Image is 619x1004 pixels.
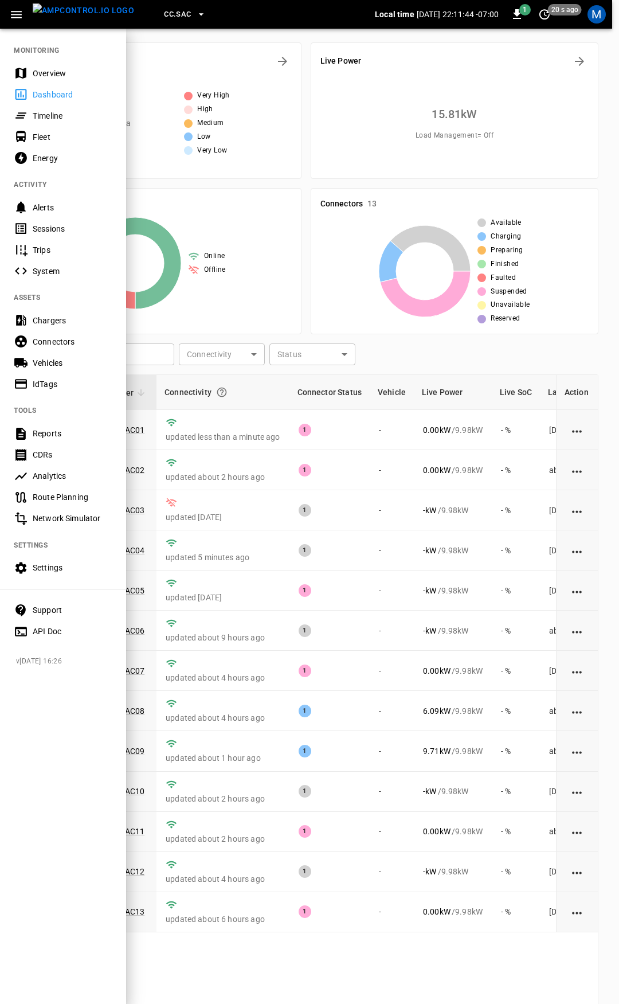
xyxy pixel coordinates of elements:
div: System [33,265,112,277]
span: 1 [519,4,531,15]
p: Local time [375,9,414,20]
div: Support [33,604,112,616]
div: Network Simulator [33,513,112,524]
span: v [DATE] 16:26 [16,656,117,667]
div: Route Planning [33,491,112,503]
img: ampcontrol.io logo [33,3,134,18]
div: Settings [33,562,112,573]
div: Analytics [33,470,112,482]
div: Energy [33,153,112,164]
button: set refresh interval [535,5,554,24]
div: Sessions [33,223,112,235]
div: Alerts [33,202,112,213]
p: [DATE] 22:11:44 -07:00 [417,9,499,20]
div: profile-icon [587,5,606,24]
div: CDRs [33,449,112,460]
span: 20 s ago [548,4,582,15]
div: IdTags [33,378,112,390]
div: Trips [33,244,112,256]
div: Fleet [33,131,112,143]
div: Overview [33,68,112,79]
div: API Doc [33,626,112,637]
div: Dashboard [33,89,112,100]
div: Chargers [33,315,112,326]
div: Vehicles [33,357,112,369]
div: Reports [33,428,112,439]
span: CC.SAC [164,8,191,21]
div: Timeline [33,110,112,122]
div: Connectors [33,336,112,347]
